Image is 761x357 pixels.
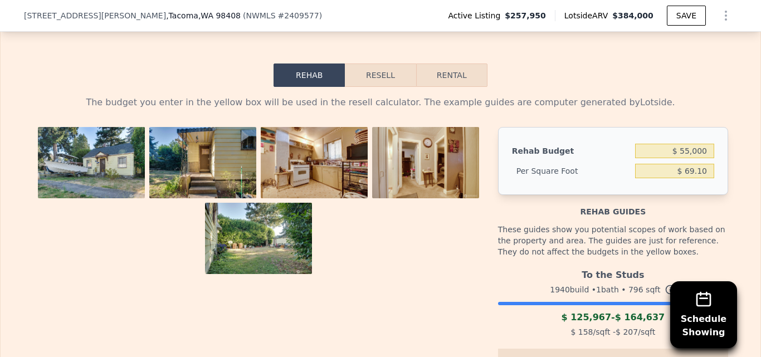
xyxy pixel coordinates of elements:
span: Lotside ARV [564,10,612,21]
span: $257,950 [505,10,546,21]
div: /sqft - /sqft [498,324,728,340]
span: $ 164,637 [615,312,665,322]
span: $ 207 [616,327,638,336]
div: ( ) [243,10,322,21]
div: Per Square Foot [512,161,631,181]
img: Property Photo 4 [372,127,479,198]
span: # 2409577 [278,11,319,20]
span: $ 125,967 [561,312,611,322]
span: 796 [628,285,643,294]
div: To the Studs [498,264,728,282]
img: Property Photo 5 [205,203,312,274]
button: ScheduleShowing [670,281,737,348]
button: Show Options [715,4,737,27]
div: 1940 build • 1 bath • sqft [498,282,728,297]
img: Property Photo 2 [149,127,256,198]
div: - [498,311,728,324]
div: Rehab Budget [512,141,631,161]
span: NWMLS [246,11,275,20]
span: Active Listing [448,10,505,21]
img: Property Photo 1 [38,127,145,198]
button: SAVE [667,6,706,26]
span: $ 158 [570,327,593,336]
div: The budget you enter in the yellow box will be used in the resell calculator. The example guides ... [33,96,728,109]
span: , Tacoma [166,10,241,21]
button: Rental [416,63,487,87]
div: Rehab guides [498,195,728,217]
span: , WA 98408 [198,11,241,20]
button: Resell [345,63,416,87]
span: $384,000 [612,11,653,20]
img: Property Photo 3 [261,127,368,198]
div: These guides show you potential scopes of work based on the property and area. The guides are jus... [498,217,728,264]
button: Rehab [274,63,345,87]
span: [STREET_ADDRESS][PERSON_NAME] [24,10,166,21]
